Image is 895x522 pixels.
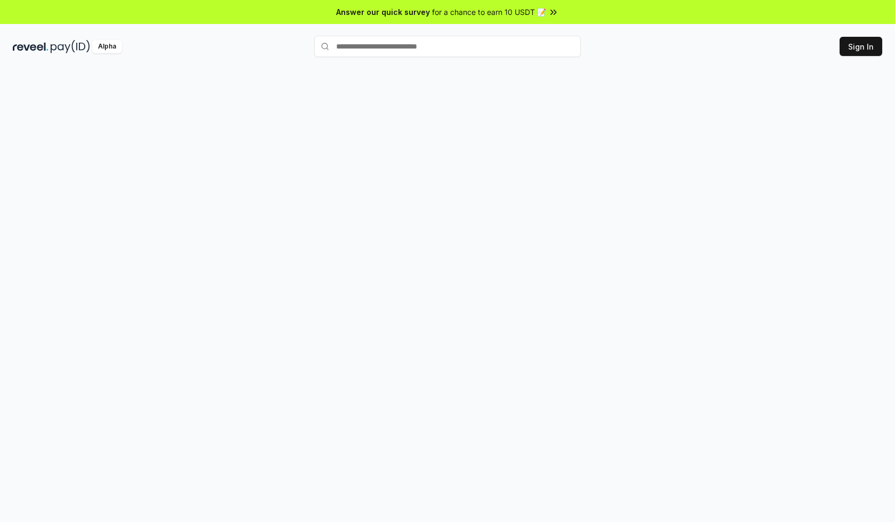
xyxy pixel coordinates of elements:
[13,40,48,53] img: reveel_dark
[92,40,122,53] div: Alpha
[432,6,546,18] span: for a chance to earn 10 USDT 📝
[336,6,430,18] span: Answer our quick survey
[840,37,882,56] button: Sign In
[51,40,90,53] img: pay_id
